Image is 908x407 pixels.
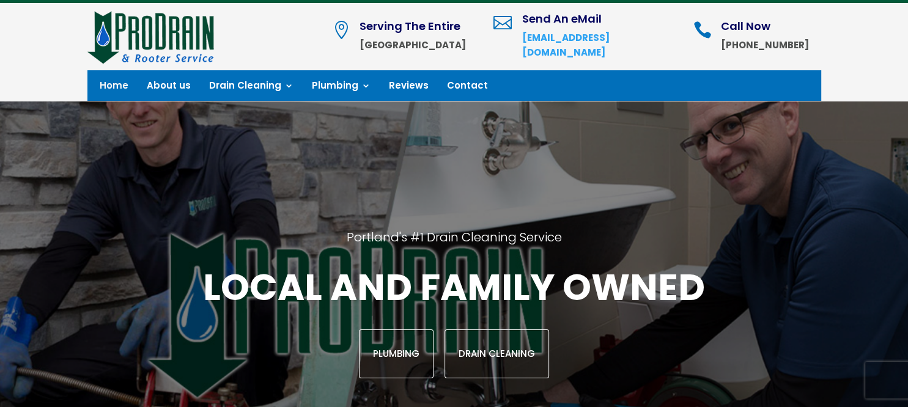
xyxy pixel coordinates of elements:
a: Home [100,81,128,95]
a: Contact [447,81,488,95]
a: Drain Cleaning [445,329,549,378]
a: Reviews [389,81,429,95]
a: [EMAIL_ADDRESS][DOMAIN_NAME] [522,31,609,59]
a: Drain Cleaning [209,81,293,95]
a: About us [147,81,191,95]
a: Plumbing [312,81,371,95]
h2: Portland's #1 Drain Cleaning Service [119,229,790,263]
img: site-logo-100h [87,9,215,64]
span: Serving The Entire [359,18,460,34]
span: Send An eMail [522,11,601,26]
span:  [693,21,711,39]
span:  [493,13,511,32]
span: Call Now [720,18,770,34]
a: Plumbing [359,329,434,378]
span:  [331,21,350,39]
div: Local and family owned [119,263,790,378]
strong: [PHONE_NUMBER] [720,38,808,51]
strong: [GEOGRAPHIC_DATA] [359,38,465,51]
